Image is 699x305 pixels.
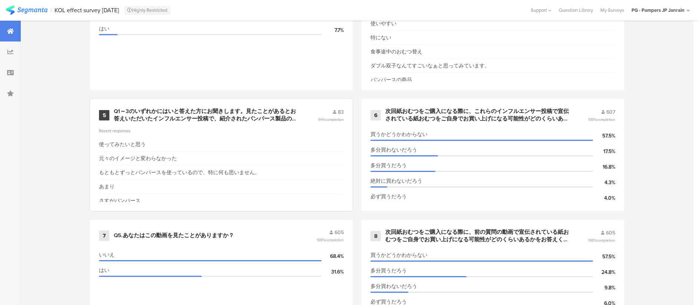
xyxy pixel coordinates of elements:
[334,229,344,236] span: 605
[325,237,344,243] span: completion
[99,110,109,120] div: 5
[370,76,412,84] div: パンパースの商品
[99,183,115,190] div: あまり
[593,284,615,292] div: 9.8%
[99,197,141,205] div: さすがパンパース
[370,62,490,70] div: ダブル双子なんてすごいなぁと思ってみています。
[370,110,381,120] div: 6
[370,282,417,290] span: 多分買わないだろう
[588,117,615,122] span: 100%
[632,7,685,14] div: PG - Pampers JP Janrain
[322,26,344,34] div: 7.7%
[597,7,628,14] a: My Surveys
[124,6,171,15] div: Highly Restricted
[597,238,615,243] span: completion
[99,231,109,241] div: 7
[593,132,615,140] div: 57.5%
[593,268,615,276] div: 24.8%
[370,251,428,259] span: 買うかどうかわからない
[593,147,615,155] div: 17.5%
[6,6,47,15] img: segmanta logo
[338,108,344,116] span: 83
[99,251,115,259] span: いいえ
[322,268,344,276] div: 31.6%
[370,177,422,185] span: 絶対に買わないだろう
[606,108,615,116] span: 607
[588,238,615,243] span: 100%
[370,48,422,56] div: 食事途中のおむつ替え
[370,130,428,138] span: 買うかどうかわからない
[385,229,570,243] div: 次回紙おむつをご購入になる際に、前の質問の動画で宣伝されている紙おむつをご自身でお買い上げになる可能性がどのくらいあるかをお答えください。
[322,252,344,260] div: 68.4%
[370,162,407,169] span: 多分買うだろう
[325,117,344,122] span: completion
[593,194,615,202] div: 4.0%
[50,6,52,14] div: |
[531,4,551,16] div: Support
[114,108,300,122] div: Q1～3のいずれかにはいと答えた方にお聞きします。見たことがあるとお答えいただいたインフルエンサー投稿で、紹介されたパンパース製品の便益や魅力について、どう感じられましたか？
[593,179,615,186] div: 4.3%
[99,140,146,148] div: 使ってみたいと思う
[593,163,615,171] div: 16.8%
[99,25,109,33] span: はい
[370,193,407,200] span: 必ず買うだろう
[55,7,119,14] div: KOL effect survey [DATE]
[114,232,234,239] div: Q5.あなたはこの動画を見たことがありますか？
[593,253,615,261] div: 57.5%
[99,169,260,176] div: もともとずっとパンパースを使っているので、特に何も思いません。
[317,237,344,243] span: 100%
[370,231,381,241] div: 8
[370,267,407,275] span: 多分買うだろう
[370,146,417,154] span: 多分買わないだろう
[99,266,109,274] span: はい
[318,117,344,122] span: 94%
[606,229,615,237] span: 605
[99,128,344,134] div: Recent responses
[370,20,396,27] div: 使いやすい
[555,7,597,14] a: Question Library
[370,34,391,42] div: 特にない
[385,108,570,122] div: 次回紙おむつをご購入になる際に、これらのインフルエンサー投稿で宣伝されている紙おむつをご自身でお買い上げになる可能性がどのくらいあるかをお答えください。
[99,155,177,162] div: 元々のイメージと変わらなかった
[597,117,615,122] span: completion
